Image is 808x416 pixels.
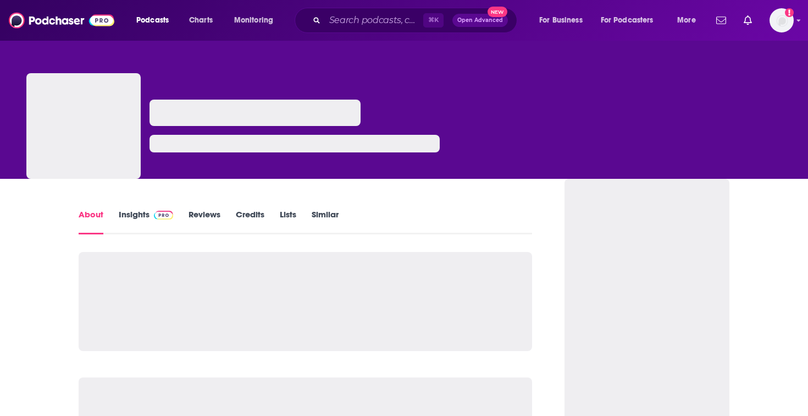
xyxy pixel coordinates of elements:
[677,13,696,28] span: More
[669,12,710,29] button: open menu
[539,13,583,28] span: For Business
[770,8,794,32] span: Logged in as MDutt35
[488,7,507,17] span: New
[457,18,503,23] span: Open Advanced
[280,209,296,234] a: Lists
[119,209,173,234] a: InsightsPodchaser Pro
[236,209,264,234] a: Credits
[423,13,444,28] span: ⌘ K
[136,13,169,28] span: Podcasts
[9,10,114,31] img: Podchaser - Follow, Share and Rate Podcasts
[182,12,219,29] a: Charts
[234,13,273,28] span: Monitoring
[325,12,423,29] input: Search podcasts, credits, & more...
[79,209,103,234] a: About
[594,12,669,29] button: open menu
[312,209,339,234] a: Similar
[532,12,596,29] button: open menu
[712,11,730,30] a: Show notifications dropdown
[770,8,794,32] img: User Profile
[189,209,220,234] a: Reviews
[189,13,213,28] span: Charts
[452,14,508,27] button: Open AdvancedNew
[226,12,287,29] button: open menu
[785,8,794,17] svg: Add a profile image
[129,12,183,29] button: open menu
[601,13,654,28] span: For Podcasters
[770,8,794,32] button: Show profile menu
[305,8,528,33] div: Search podcasts, credits, & more...
[739,11,756,30] a: Show notifications dropdown
[154,211,173,220] img: Podchaser Pro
